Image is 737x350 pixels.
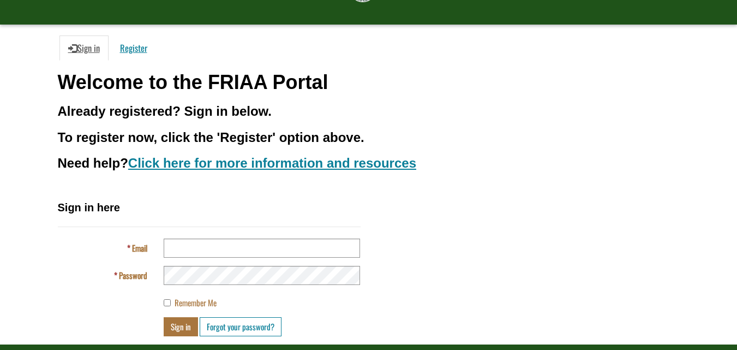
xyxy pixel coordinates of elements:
[58,201,120,213] span: Sign in here
[58,104,680,118] h3: Already registered? Sign in below.
[58,130,680,145] h3: To register now, click the 'Register' option above.
[111,35,156,61] a: Register
[175,296,217,309] span: Remember Me
[132,242,147,254] span: Email
[164,317,198,336] button: Sign in
[200,317,281,336] a: Forgot your password?
[119,269,147,281] span: Password
[164,299,171,306] input: Remember Me
[58,156,680,170] h3: Need help?
[128,156,416,170] a: Click here for more information and resources
[59,35,109,61] a: Sign in
[58,72,680,93] h1: Welcome to the FRIAA Portal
